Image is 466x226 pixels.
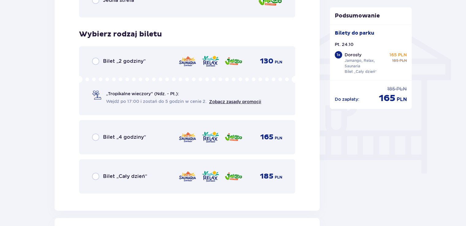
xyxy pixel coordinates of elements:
span: 185 [260,172,273,181]
p: Dorosły [345,52,361,58]
img: Jamango [224,55,243,68]
span: 185 [392,58,398,63]
span: „Tropikalne wieczory" (Ndz. - Pt.): [106,91,179,97]
span: Bilet „Cały dzień” [103,173,147,180]
span: 185 [387,86,395,92]
p: Podsumowanie [330,12,412,20]
img: Relax [201,55,220,68]
img: Relax [201,170,220,183]
img: Saunaria [178,55,197,68]
span: Wejdź po 17:00 i zostań do 5 godzin w cenie 2. [106,98,207,104]
p: Do zapłaty : [335,96,359,102]
a: Zobacz zasady promocji [209,99,261,104]
span: PLN [396,86,407,92]
span: 165 [260,133,273,142]
img: Jamango [224,170,243,183]
div: 1 x [335,51,342,58]
span: PLN [399,58,407,63]
img: Relax [201,131,220,144]
p: Pt. 24.10 [335,41,353,47]
span: Bilet „2 godziny” [103,58,146,65]
span: PLN [275,59,282,65]
img: Saunaria [178,170,197,183]
p: 165 PLN [389,52,407,58]
span: PLN [275,135,282,141]
span: PLN [275,175,282,180]
p: Jamango, Relax, Saunaria [345,58,387,69]
p: Bilety do parku [335,30,374,36]
img: Jamango [224,131,243,144]
img: Saunaria [178,131,197,144]
span: 165 [379,92,395,104]
span: PLN [397,96,407,103]
h3: Wybierz rodzaj biletu [79,30,162,39]
span: Bilet „4 godziny” [103,134,146,141]
p: Bilet „Cały dzień” [345,69,377,74]
span: 130 [260,57,273,66]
